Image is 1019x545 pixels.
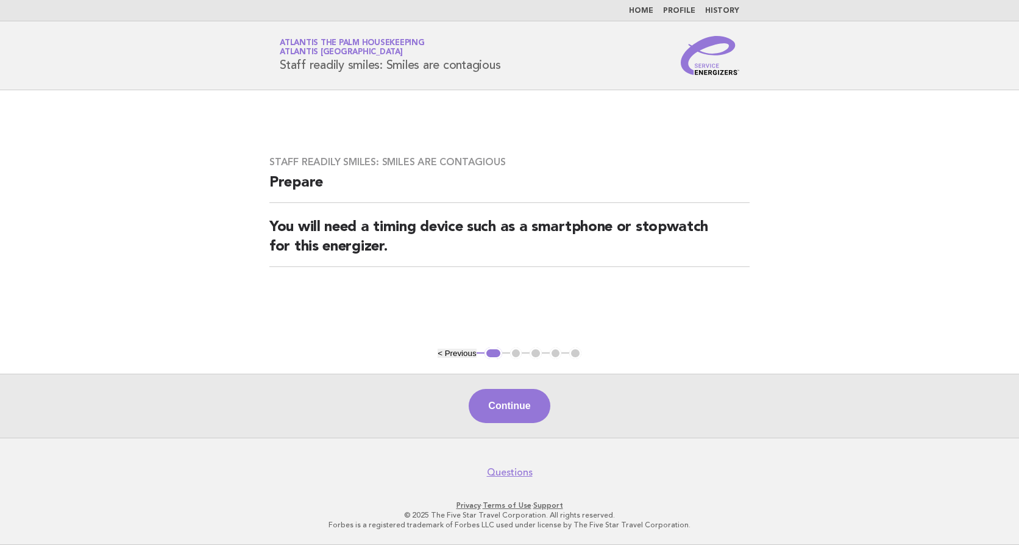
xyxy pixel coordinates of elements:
a: Terms of Use [483,501,531,510]
a: Support [533,501,563,510]
button: < Previous [438,349,476,358]
a: Atlantis The Palm HousekeepingAtlantis [GEOGRAPHIC_DATA] [280,39,425,56]
h2: Prepare [269,173,750,203]
span: Atlantis [GEOGRAPHIC_DATA] [280,49,403,57]
a: Home [629,7,653,15]
h1: Staff readily smiles: Smiles are contagious [280,40,500,71]
p: · · [137,500,882,510]
a: Privacy [456,501,481,510]
p: Forbes is a registered trademark of Forbes LLC used under license by The Five Star Travel Corpora... [137,520,882,530]
button: Continue [469,389,550,423]
a: Profile [663,7,695,15]
a: History [705,7,739,15]
h3: Staff readily smiles: Smiles are contagious [269,156,750,168]
a: Questions [487,466,533,479]
p: © 2025 The Five Star Travel Corporation. All rights reserved. [137,510,882,520]
button: 1 [485,347,502,360]
h2: You will need a timing device such as a smartphone or stopwatch for this energizer. [269,218,750,267]
img: Service Energizers [681,36,739,75]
